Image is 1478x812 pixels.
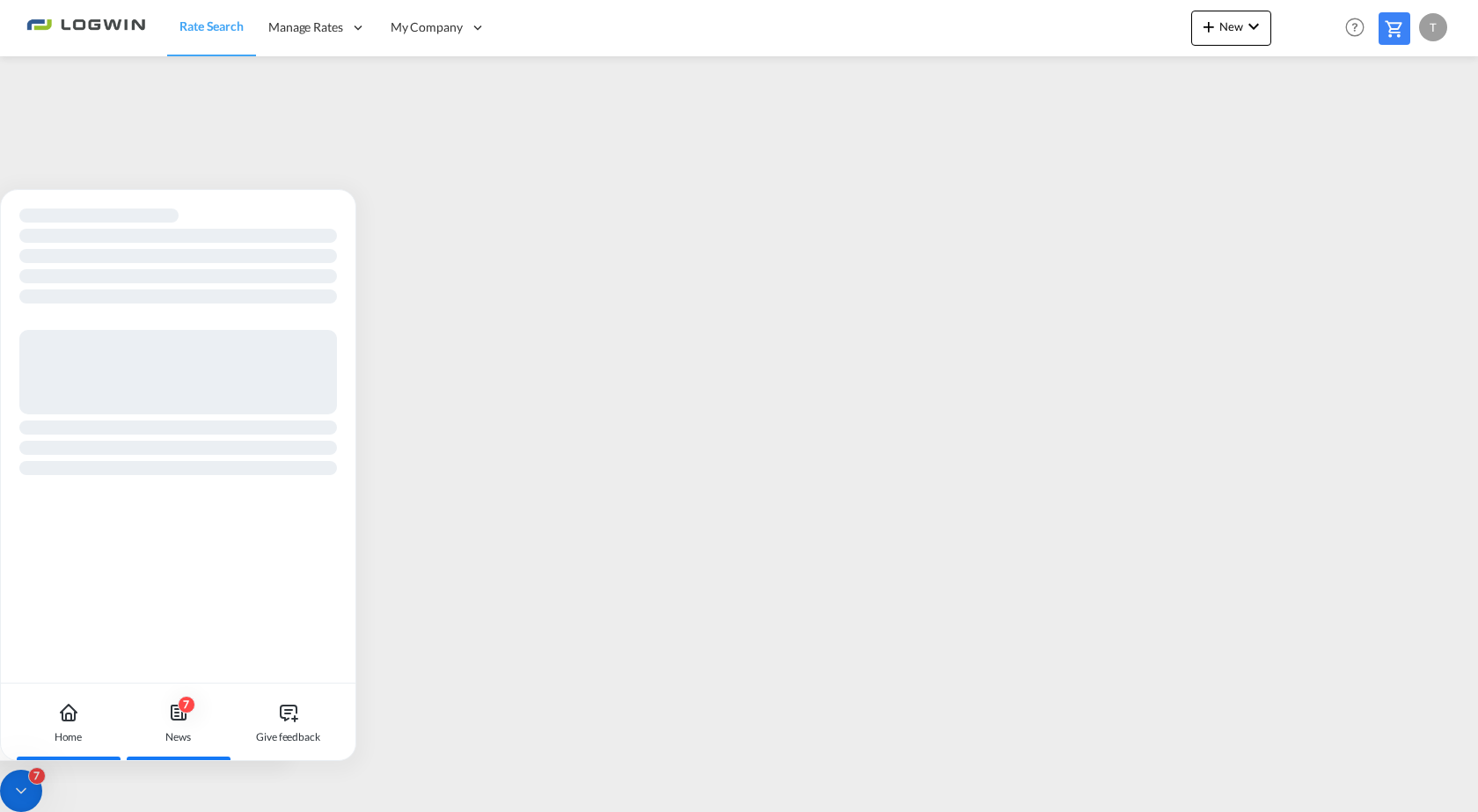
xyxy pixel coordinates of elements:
button: icon-plus 400-fgNewicon-chevron-down [1191,11,1271,46]
span: My Company [391,18,463,36]
span: New [1198,19,1264,33]
span: Manage Rates [268,18,343,36]
span: Help [1340,12,1370,42]
div: T [1419,13,1447,41]
span: Rate Search [179,18,244,33]
md-icon: icon-plus 400-fg [1198,16,1219,37]
div: Help [1340,12,1379,44]
md-icon: icon-chevron-down [1243,16,1264,37]
img: 2761ae10d95411efa20a1f5e0282d2d7.png [26,8,145,48]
